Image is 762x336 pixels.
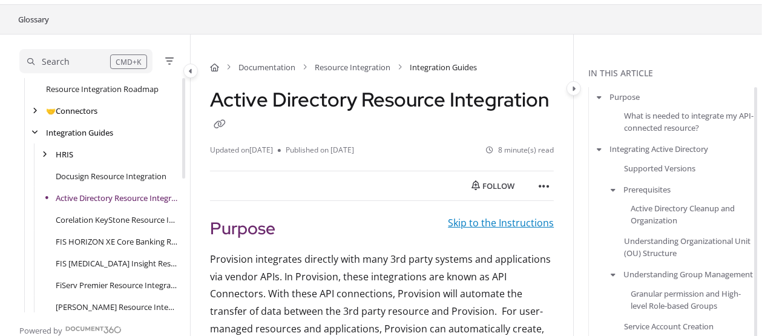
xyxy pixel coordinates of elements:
[56,301,178,313] a: Jack Henry SilverLake Resource Integration
[110,54,147,69] div: CMD+K
[56,214,178,226] a: Corelation KeyStone Resource Integration
[623,268,753,280] a: Understanding Group Management
[461,176,525,196] button: Follow
[39,149,51,160] div: arrow
[56,279,178,291] a: FiServ Premier Resource Integration
[315,61,390,73] a: Resource Integration
[56,170,166,182] a: Docusign Resource Integration
[486,145,554,156] li: 8 minute(s) read
[588,67,757,80] div: In this article
[608,182,619,196] button: arrow
[56,257,178,269] a: FIS IBS Insight Resource Integration
[210,145,278,156] li: Updated on [DATE]
[29,105,41,117] div: arrow
[17,12,50,27] a: Glossary
[624,235,757,259] a: Understanding Organizational Unit (OU) Structure
[56,148,73,160] a: HRIS
[210,216,554,241] h2: Purpose
[65,326,122,334] img: Document360
[210,61,219,73] a: Home
[624,320,714,332] a: Service Account Creation
[631,202,757,226] a: Active Directory Cleanup and Organization
[46,105,97,117] a: Connectors
[631,287,757,311] a: Granular permission and High-level Role-based Groups
[162,54,177,68] button: Filter
[567,81,581,96] button: Category toggle
[448,216,554,229] a: Skip to the Instructions
[46,127,113,139] a: Integration Guides
[624,162,695,174] a: Supported Versions
[534,176,554,196] button: Article more options
[594,142,605,156] button: arrow
[594,90,605,104] button: arrow
[623,183,671,195] a: Prerequisites
[608,268,619,281] button: arrow
[46,105,56,116] span: 🤝
[46,83,159,95] a: Resource Integration Roadmap
[238,61,295,73] a: Documentation
[29,127,41,139] div: arrow
[210,88,554,135] h1: Active Directory Resource Integration
[210,116,229,135] button: Copy link of Active Directory Resource Integration
[609,143,708,155] a: Integrating Active Directory
[609,91,640,103] a: Purpose
[42,55,70,68] div: Search
[56,192,178,204] a: Active Directory Resource Integration
[278,145,354,156] li: Published on [DATE]
[410,61,477,73] span: Integration Guides
[624,110,757,134] a: What is needed to integrate my API-connected resource?
[56,236,178,248] a: FIS HORIZON XE Core Banking Resource Integration
[19,49,153,73] button: Search
[183,64,198,78] button: Category toggle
